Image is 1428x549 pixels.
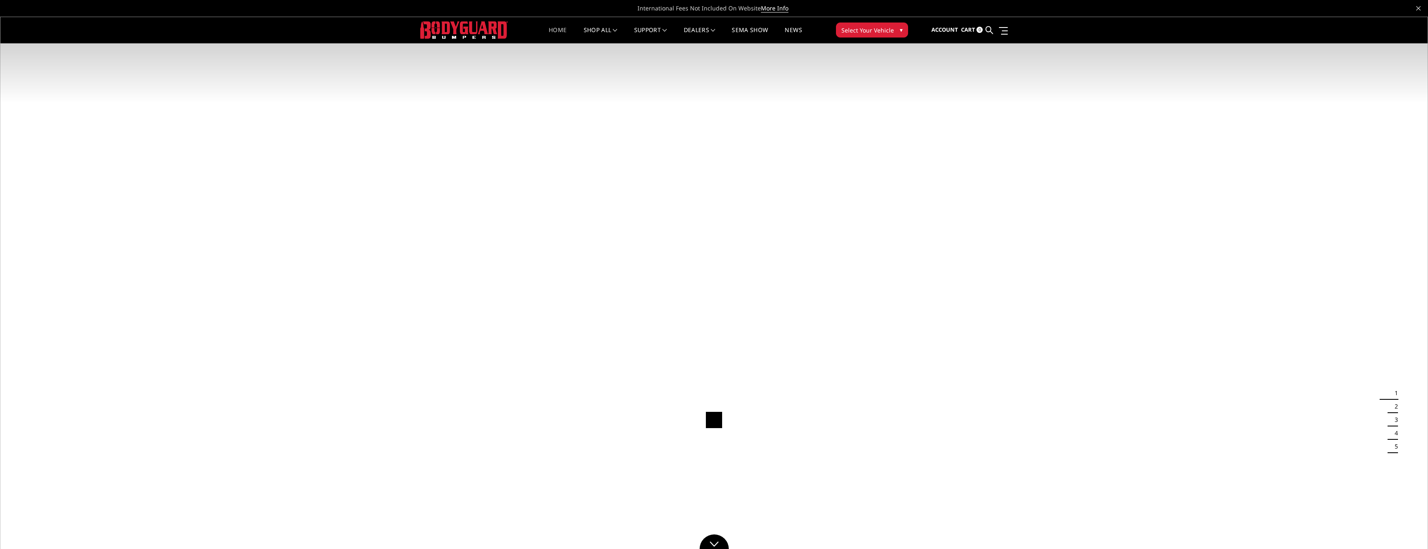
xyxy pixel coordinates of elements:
[931,19,958,41] a: Account
[684,27,715,43] a: Dealers
[841,26,894,35] span: Select Your Vehicle
[584,27,617,43] a: shop all
[761,4,788,13] a: More Info
[700,534,729,549] a: Click to Down
[976,27,983,33] span: 0
[1390,414,1398,427] button: 3 of 5
[1390,426,1398,440] button: 4 of 5
[900,25,903,34] span: ▾
[732,27,768,43] a: SEMA Show
[1390,440,1398,453] button: 5 of 5
[549,27,567,43] a: Home
[961,26,975,33] span: Cart
[836,23,908,38] button: Select Your Vehicle
[420,21,508,38] img: BODYGUARD BUMPERS
[961,19,983,41] a: Cart 0
[634,27,667,43] a: Support
[1390,400,1398,414] button: 2 of 5
[785,27,802,43] a: News
[1390,387,1398,400] button: 1 of 5
[931,26,958,33] span: Account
